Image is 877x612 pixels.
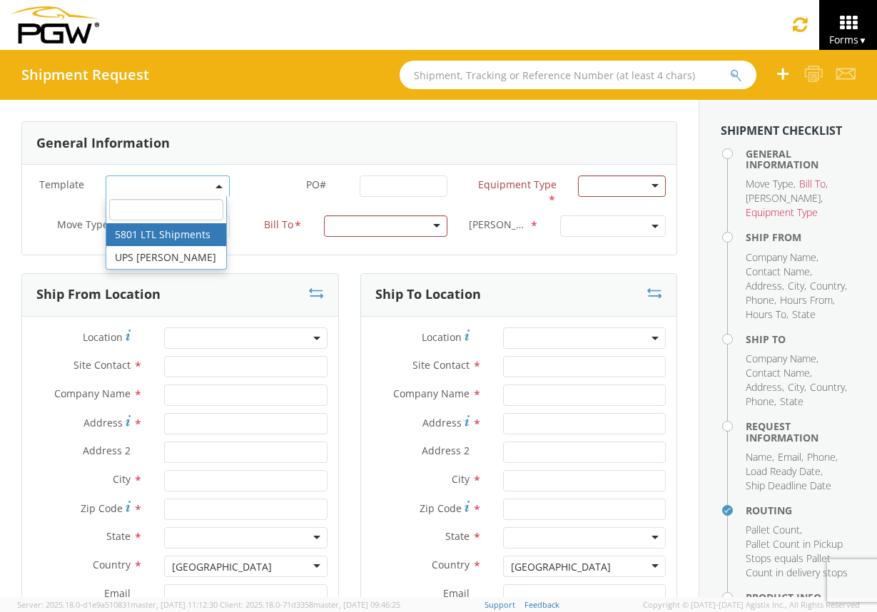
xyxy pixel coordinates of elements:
span: Bill Code [469,218,529,234]
span: Name [746,450,772,464]
span: Hours To [746,307,786,321]
h3: Ship To Location [375,287,481,302]
span: Load Ready Date [746,464,821,478]
span: Forms [829,33,867,46]
span: master, [DATE] 09:46:25 [313,599,400,610]
span: Phone [807,450,836,464]
span: Phone [746,394,774,408]
span: Bill To [264,218,293,234]
span: Company Name [393,387,470,400]
span: Location [83,330,123,344]
span: Site Contact [73,358,131,372]
strong: Shipment Checklist [721,123,842,138]
span: Email [778,450,801,464]
span: Equipment Type [478,178,557,191]
li: , [746,191,823,205]
li: , [746,366,812,380]
li: , [746,250,818,265]
li: , [746,380,784,394]
span: City [113,472,131,486]
span: Email [443,586,470,600]
a: Support [485,599,515,610]
h4: General Information [746,148,856,170]
span: Country [93,558,131,571]
span: Address 2 [422,444,470,457]
span: Move Type [746,177,794,190]
span: Equipment Type [746,205,818,219]
span: Address [746,279,782,292]
div: [GEOGRAPHIC_DATA] [172,560,272,574]
span: master, [DATE] 11:12:30 [131,599,218,610]
a: Feedback [524,599,559,610]
span: State [106,529,131,543]
li: , [807,450,838,464]
li: , [810,380,847,394]
span: Contact Name [746,366,810,379]
h3: Ship From Location [36,287,161,302]
li: UPS [PERSON_NAME] [106,246,226,269]
li: , [746,464,823,479]
li: , [788,380,806,394]
li: , [746,450,774,464]
span: Bill To [799,177,826,190]
span: Client: 2025.18.0-71d3358 [220,599,400,610]
span: Ship Deadline Date [746,479,831,492]
h3: General Information [36,136,170,151]
li: , [746,279,784,293]
span: Address [422,416,462,429]
span: Location [422,330,462,344]
span: State [780,394,804,408]
span: ▼ [858,34,867,46]
span: Company Name [746,352,816,365]
div: [GEOGRAPHIC_DATA] [511,560,611,574]
li: , [746,523,802,537]
h4: Product Info [746,592,856,603]
span: Copyright © [DATE]-[DATE] Agistix Inc., All Rights Reserved [643,599,860,611]
span: Contact Name [746,265,810,278]
li: , [810,279,847,293]
li: , [746,394,776,409]
li: , [788,279,806,293]
span: PO# [306,178,326,191]
span: Site Contact [412,358,470,372]
span: Pallet Count in Pickup Stops equals Pallet Count in delivery stops [746,537,848,579]
h4: Ship To [746,334,856,345]
h4: Request Information [746,421,856,443]
li: 5801 LTL Shipments [106,223,226,246]
span: Pallet Count [746,523,800,536]
h4: Ship From [746,232,856,243]
span: City [788,380,804,394]
span: Country [810,279,845,292]
li: , [746,352,818,366]
span: Server: 2025.18.0-d1e9a510831 [17,599,218,610]
span: Zip Code [81,501,123,515]
span: State [445,529,470,543]
span: Email [104,586,131,600]
span: State [792,307,816,321]
span: Move Type [57,218,108,231]
h4: Shipment Request [21,67,149,83]
span: Address 2 [83,444,131,457]
span: Company Name [746,250,816,264]
span: Company Name [54,387,131,400]
li: , [778,450,804,464]
li: , [746,293,776,307]
span: City [788,279,804,292]
span: Phone [746,293,774,307]
span: Address [83,416,123,429]
li: , [746,307,789,322]
li: , [746,265,812,279]
input: Shipment, Tracking or Reference Number (at least 4 chars) [400,61,756,89]
li: , [746,177,796,191]
h4: Routing [746,505,856,516]
span: Hours From [780,293,833,307]
img: pgw-form-logo-1aaa8060b1cc70fad034.png [11,6,99,44]
span: City [452,472,470,486]
span: Country [810,380,845,394]
span: [PERSON_NAME] [746,191,821,205]
span: Address [746,380,782,394]
span: Country [432,558,470,571]
li: , [799,177,828,191]
li: , [780,293,835,307]
span: Zip Code [420,501,462,515]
